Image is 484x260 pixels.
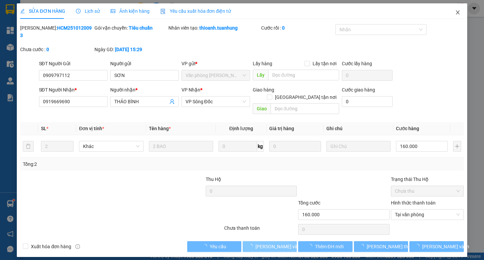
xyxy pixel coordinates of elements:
[342,87,375,92] label: Cước giao hàng
[20,46,93,53] div: Chưa cước :
[168,24,260,32] div: Nhân viên tạo:
[115,47,142,52] b: [DATE] 15:29
[160,8,231,14] span: Yêu cầu xuất hóa đơn điện tử
[186,70,246,80] span: Văn phòng Hồ Chí Minh
[76,8,100,14] span: Lịch sử
[182,87,200,92] span: VP Nhận
[253,103,271,114] span: Giao
[94,24,167,32] div: Gói vận chuyển:
[224,224,298,236] div: Chưa thanh toán
[298,200,320,206] span: Tổng cước
[324,122,393,135] th: Ghi chú
[261,24,334,32] div: Cước rồi :
[83,141,139,151] span: Khác
[271,103,339,114] input: Dọc đường
[111,8,150,14] span: Ảnh kiện hàng
[202,244,210,249] span: loading
[110,60,179,67] div: Người gửi
[23,160,187,168] div: Tổng: 2
[310,60,339,67] span: Lấy tận nơi
[76,9,81,13] span: clock-circle
[342,96,393,107] input: Cước giao hàng
[326,141,391,152] input: Ghi Chú
[272,94,339,101] span: [GEOGRAPHIC_DATA] tận nơi
[182,60,250,67] div: VP gửi
[79,126,104,131] span: Đơn vị tính
[298,241,352,252] button: Thêm ĐH mới
[253,70,268,80] span: Lấy
[243,241,297,252] button: [PERSON_NAME] và Giao hàng
[20,9,25,13] span: edit
[39,60,108,67] div: SĐT Người Gửi
[110,86,179,94] div: Người nhận
[169,99,175,104] span: user-add
[455,10,460,15] span: close
[149,141,213,152] input: VD: Bàn, Ghế
[255,243,320,250] span: [PERSON_NAME] và Giao hàng
[210,243,226,250] span: Yêu cầu
[282,25,285,31] b: 0
[359,244,367,249] span: loading
[391,200,436,206] label: Hình thức thanh toán
[28,243,74,250] span: Xuất hóa đơn hàng
[187,241,241,252] button: Yêu cầu
[229,126,253,131] span: Định lượng
[395,186,460,196] span: Chưa thu
[149,126,171,131] span: Tên hàng
[409,241,463,252] button: [PERSON_NAME] và In
[315,243,344,250] span: Thêm ĐH mới
[269,126,294,131] span: Giá trị hàng
[354,241,408,252] button: [PERSON_NAME] thay đổi
[453,141,461,152] button: plus
[75,244,80,249] span: info-circle
[206,177,221,182] span: Thu Hộ
[20,8,65,14] span: SỬA ĐƠN HÀNG
[129,25,153,31] b: Tiêu chuẩn
[268,70,339,80] input: Dọc đường
[199,25,238,31] b: thioanh.tuanhung
[308,244,315,249] span: loading
[415,244,422,249] span: loading
[448,3,467,22] button: Close
[253,61,272,66] span: Lấy hàng
[253,87,274,92] span: Giao hàng
[20,24,93,39] div: [PERSON_NAME]:
[46,47,49,52] b: 0
[342,61,372,66] label: Cước lấy hàng
[367,243,420,250] span: [PERSON_NAME] thay đổi
[186,97,246,107] span: VP Sông Đốc
[257,141,264,152] span: kg
[94,46,167,53] div: Ngày GD:
[422,243,469,250] span: [PERSON_NAME] và In
[391,176,464,183] div: Trạng thái Thu Hộ
[111,9,115,13] span: picture
[39,86,108,94] div: SĐT Người Nhận
[160,9,166,14] img: icon
[23,141,34,152] button: delete
[395,210,460,220] span: Tại văn phòng
[342,70,393,81] input: Cước lấy hàng
[248,244,255,249] span: loading
[269,141,321,152] input: 0
[41,126,46,131] span: SL
[396,126,419,131] span: Cước hàng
